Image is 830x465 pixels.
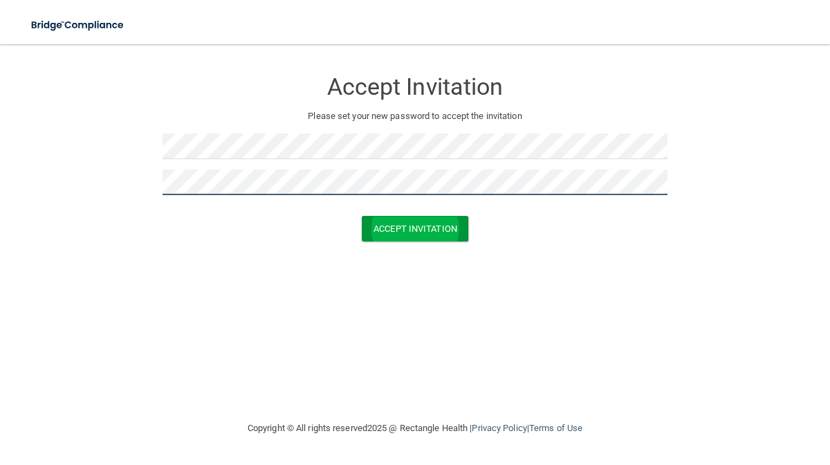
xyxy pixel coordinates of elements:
a: Terms of Use [529,423,582,433]
p: Please set your new password to accept the invitation [173,108,657,125]
a: Privacy Policy [472,423,526,433]
h3: Accept Invitation [163,74,667,100]
div: Copyright © All rights reserved 2025 @ Rectangle Health | | [163,406,667,450]
img: bridge_compliance_login_screen.278c3ca4.svg [21,11,136,39]
button: Accept Invitation [362,216,468,241]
